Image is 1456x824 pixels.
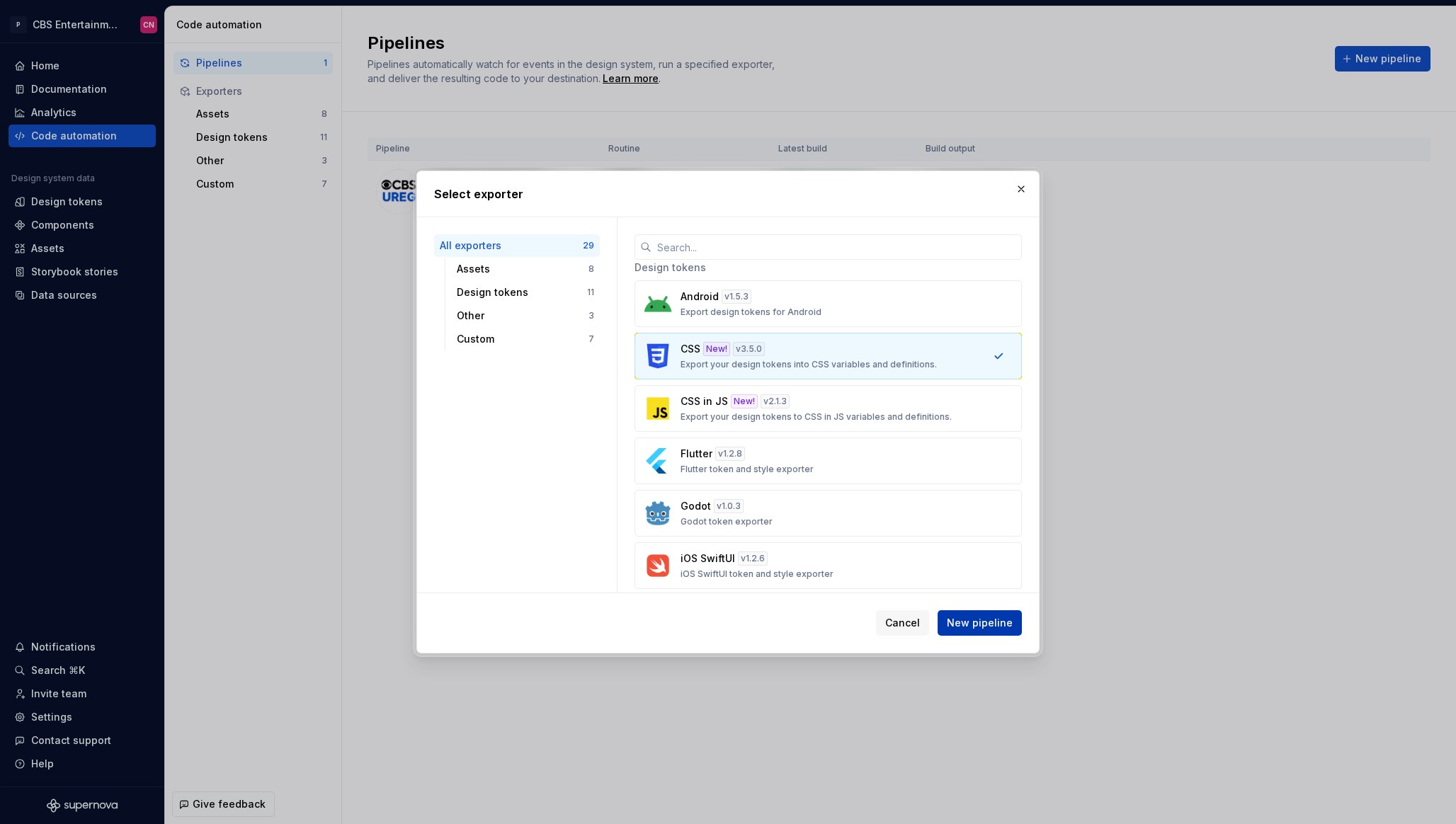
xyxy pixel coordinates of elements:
[703,342,730,356] div: New!
[681,447,712,461] p: Flutter
[681,568,834,580] p: iOS SwiftUI token and style exporter
[681,551,735,566] p: iOS SwiftUI
[583,240,594,251] div: 29
[681,499,711,513] p: Godot
[652,234,1022,260] input: Search...
[885,616,920,630] span: Cancel
[588,263,594,275] div: 8
[761,394,790,408] div: v 2.1.3
[738,551,768,566] div: v 1.2.6
[457,332,588,346] div: Custom
[457,309,588,323] div: Other
[681,464,814,475] p: Flutter token and style exporter
[635,437,1022,484] button: Flutterv1.2.8Flutter token and style exporter
[588,310,594,321] div: 3
[715,447,745,461] div: v 1.2.8
[635,542,1022,589] button: iOS SwiftUIv1.2.6iOS SwiftUI token and style exporter
[588,333,594,345] div: 7
[434,234,600,257] button: All exporters29
[876,610,929,636] button: Cancel
[714,499,744,513] div: v 1.0.3
[681,307,821,318] p: Export design tokens for Android
[587,287,594,298] div: 11
[451,328,600,350] button: Custom7
[434,185,1022,202] h2: Select exporter
[451,258,600,280] button: Assets8
[681,342,700,356] p: CSS
[451,304,600,327] button: Other3
[457,285,587,299] div: Design tokens
[635,490,1022,537] button: Godotv1.0.3Godot token exporter
[681,290,719,304] p: Android
[635,333,1022,379] button: CSSNew!v3.5.0Export your design tokens into CSS variables and definitions.
[947,616,1013,630] span: New pipeline
[457,262,588,276] div: Assets
[722,290,751,304] div: v 1.5.3
[681,516,773,527] p: Godot token exporter
[938,610,1022,636] button: New pipeline
[635,385,1022,432] button: CSS in JSNew!v2.1.3Export your design tokens to CSS in JS variables and definitions.
[681,359,937,370] p: Export your design tokens into CSS variables and definitions.
[440,239,583,253] div: All exporters
[635,280,1022,327] button: Androidv1.5.3Export design tokens for Android
[733,342,765,356] div: v 3.5.0
[451,281,600,304] button: Design tokens11
[731,394,758,408] div: New!
[635,252,1022,280] div: Design tokens
[681,411,952,423] p: Export your design tokens to CSS in JS variables and definitions.
[681,394,728,408] p: CSS in JS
